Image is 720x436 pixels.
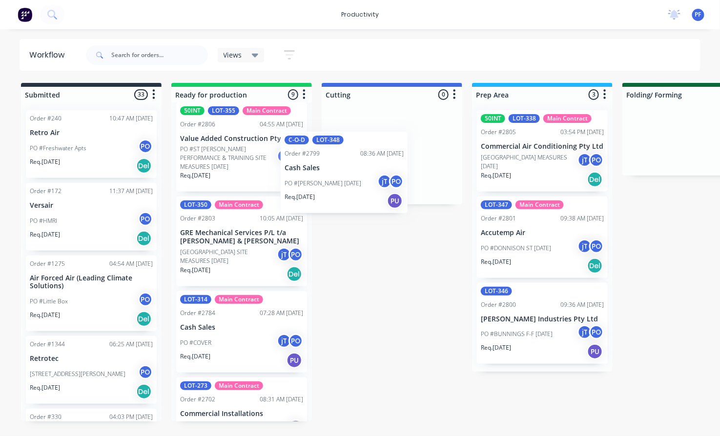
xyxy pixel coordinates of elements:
[224,50,242,60] span: Views
[111,45,208,65] input: Search for orders...
[29,49,69,61] div: Workflow
[695,10,701,19] span: PF
[336,7,384,22] div: productivity
[18,7,32,22] img: Factory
